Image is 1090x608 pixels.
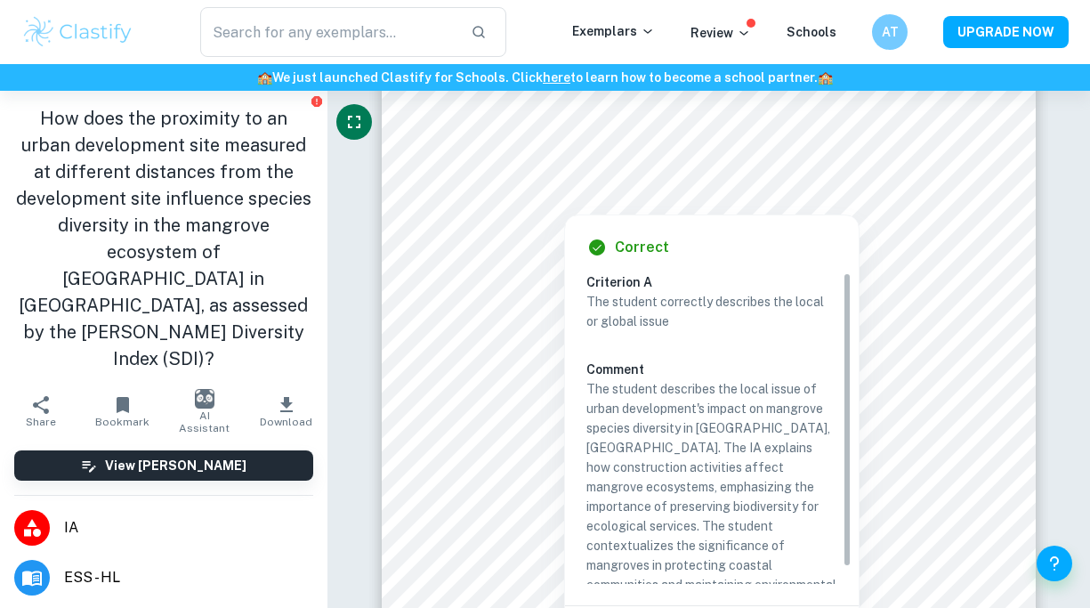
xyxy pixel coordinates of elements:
[174,409,235,434] span: AI Assistant
[64,567,313,588] span: ESS - HL
[260,416,312,428] span: Download
[14,105,313,372] h1: How does the proximity to an urban development site measured at different distances from the deve...
[26,416,56,428] span: Share
[64,517,313,539] span: IA
[4,68,1086,87] h6: We just launched Clastify for Schools. Click to learn how to become a school partner.
[872,14,908,50] button: AT
[615,237,669,258] h6: Correct
[943,16,1069,48] button: UPGRADE NOW
[257,70,272,85] span: 🏫
[195,389,214,409] img: AI Assistant
[543,70,570,85] a: here
[14,450,313,481] button: View [PERSON_NAME]
[336,104,372,140] button: Fullscreen
[95,416,149,428] span: Bookmark
[21,14,134,50] img: Clastify logo
[690,23,751,43] p: Review
[164,386,246,436] button: AI Assistant
[787,25,836,39] a: Schools
[105,456,246,475] h6: View [PERSON_NAME]
[311,94,324,108] button: Report issue
[586,360,837,379] h6: Comment
[586,272,852,292] h6: Criterion A
[246,386,327,436] button: Download
[880,22,900,42] h6: AT
[200,7,456,57] input: Search for any exemplars...
[1037,546,1072,581] button: Help and Feedback
[586,292,837,331] p: The student correctly describes the local or global issue
[818,70,833,85] span: 🏫
[572,21,655,41] p: Exemplars
[82,386,164,436] button: Bookmark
